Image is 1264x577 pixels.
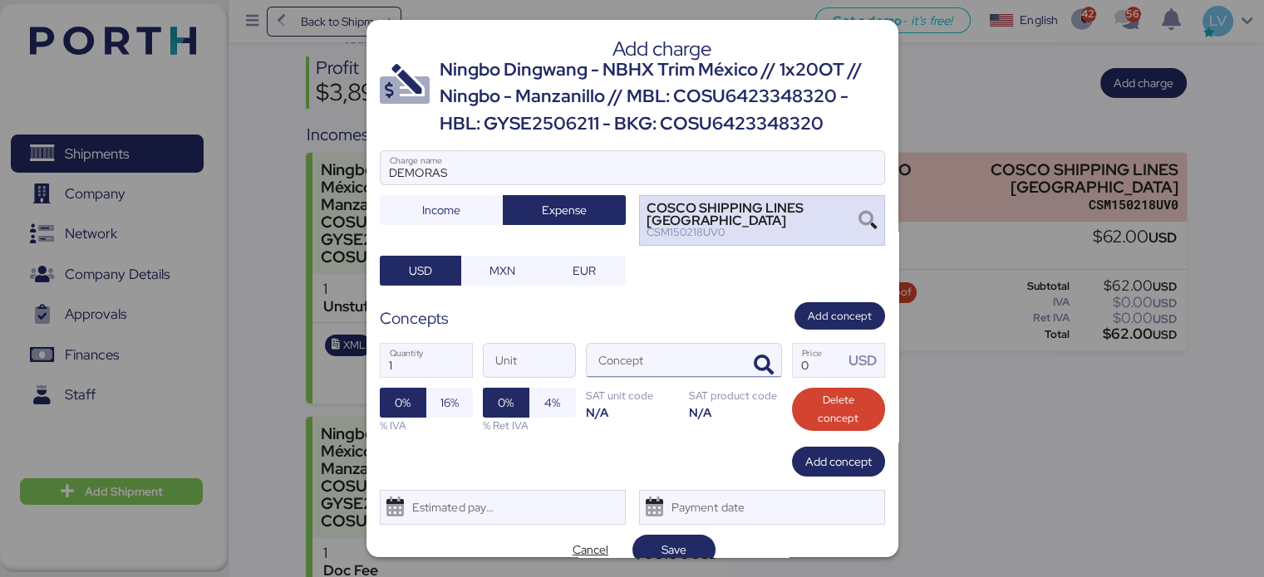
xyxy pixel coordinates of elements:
[409,261,432,281] span: USD
[498,393,514,413] span: 0%
[573,540,608,560] span: Cancel
[380,306,449,330] div: Concepts
[380,418,473,433] div: % IVA
[793,344,844,377] input: Price
[542,200,587,220] span: Expense
[586,388,679,403] div: SAT unit code
[461,256,543,286] button: MXN
[647,227,858,238] div: CSM150218UV0
[632,535,716,565] button: Save
[395,393,411,413] span: 0%
[647,203,858,227] div: COSCO SHIPPING LINES [GEOGRAPHIC_DATA]
[573,261,596,281] span: EUR
[689,388,782,403] div: SAT product code
[529,388,576,418] button: 4%
[689,404,782,420] div: N/A
[746,348,781,383] button: ConceptConcept
[484,344,575,377] input: Unit
[483,418,576,433] div: % Ret IVA
[805,391,872,428] span: Delete concept
[503,195,626,225] button: Expense
[792,447,885,477] button: Add concept
[381,151,884,184] input: Charge name
[426,388,473,418] button: 16%
[543,256,626,286] button: EUR
[549,535,632,565] button: Cancel
[440,42,885,56] div: Add charge
[422,200,460,220] span: Income
[848,350,883,371] div: USD
[792,388,885,431] button: Delete concept
[489,261,515,281] span: MXN
[544,393,560,413] span: 4%
[483,388,529,418] button: 0%
[586,404,679,420] div: N/A
[662,540,686,560] span: Save
[440,56,885,137] div: Ningbo Dingwang - NBHX Trim México // 1x20OT // Ningbo - Manzanillo // MBL: COSU6423348320 - HBL:...
[381,344,472,377] input: Quantity
[380,195,503,225] button: Income
[380,256,462,286] button: USD
[440,393,459,413] span: 16%
[805,452,872,472] span: Add concept
[794,302,885,330] button: Add concept
[587,344,741,377] input: Concept
[380,388,426,418] button: 0%
[808,307,872,325] span: Add concept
